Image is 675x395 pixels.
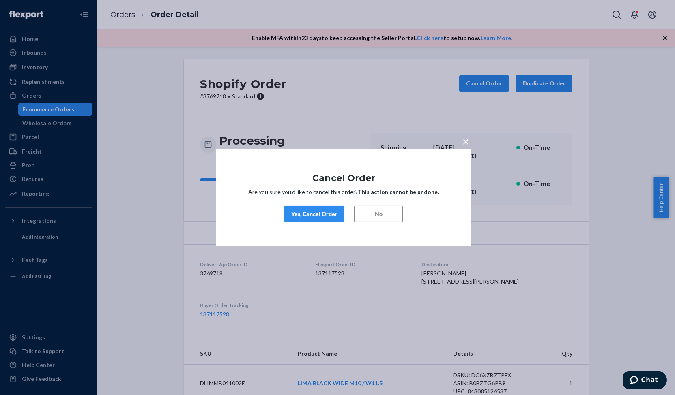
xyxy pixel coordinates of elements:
span: × [462,134,469,148]
button: No [354,206,403,222]
h1: Cancel Order [240,173,447,183]
strong: This action cannot be undone. [358,188,439,195]
p: Are you sure you’d like to cancel this order? [240,188,447,196]
div: Yes, Cancel Order [291,210,337,218]
button: Yes, Cancel Order [284,206,344,222]
iframe: Opens a widget where you can chat to one of our agents [623,371,667,391]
